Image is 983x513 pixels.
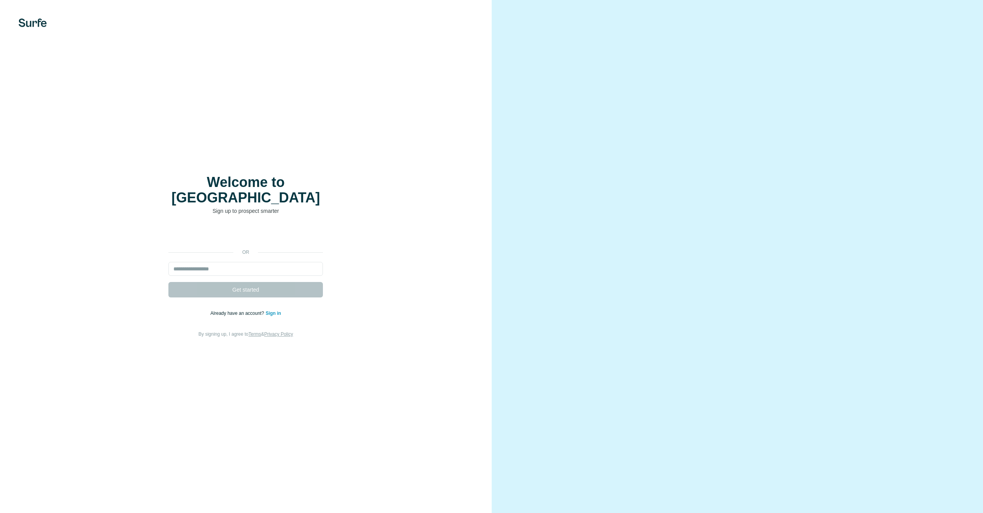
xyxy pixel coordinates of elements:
[264,331,293,337] a: Privacy Policy
[199,331,293,337] span: By signing up, I agree to &
[233,249,258,256] p: or
[248,331,261,337] a: Terms
[211,311,266,316] span: Already have an account?
[266,311,281,316] a: Sign in
[165,226,327,243] iframe: Sign in with Google Button
[168,175,323,206] h1: Welcome to [GEOGRAPHIC_DATA]
[19,19,47,27] img: Surfe's logo
[168,207,323,215] p: Sign up to prospect smarter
